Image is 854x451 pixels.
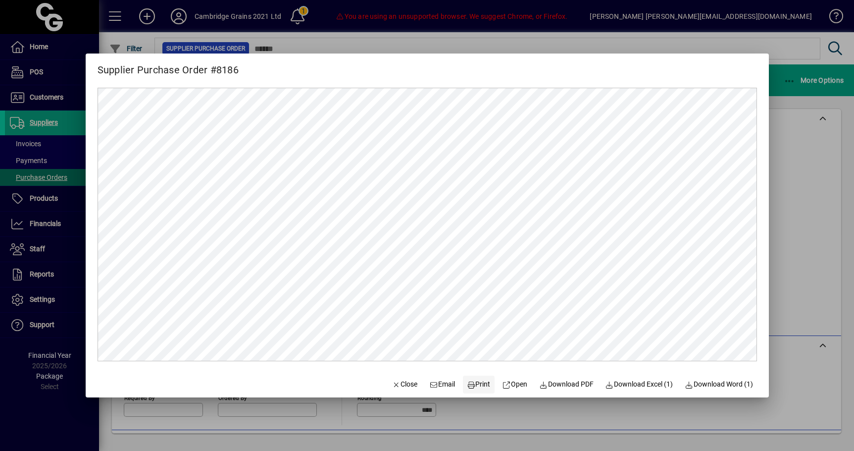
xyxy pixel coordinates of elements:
button: Email [425,376,459,394]
h2: Supplier Purchase Order #8186 [86,54,251,78]
a: Open [499,376,532,394]
span: Close [392,379,418,390]
button: Download Word (1) [681,376,757,394]
span: Download Excel (1) [605,379,673,390]
button: Print [463,376,495,394]
span: Download Word (1) [685,379,753,390]
span: Open [502,379,528,390]
button: Close [388,376,422,394]
a: Download PDF [535,376,598,394]
span: Email [429,379,455,390]
span: Download PDF [539,379,594,390]
span: Print [467,379,491,390]
button: Download Excel (1) [602,376,677,394]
